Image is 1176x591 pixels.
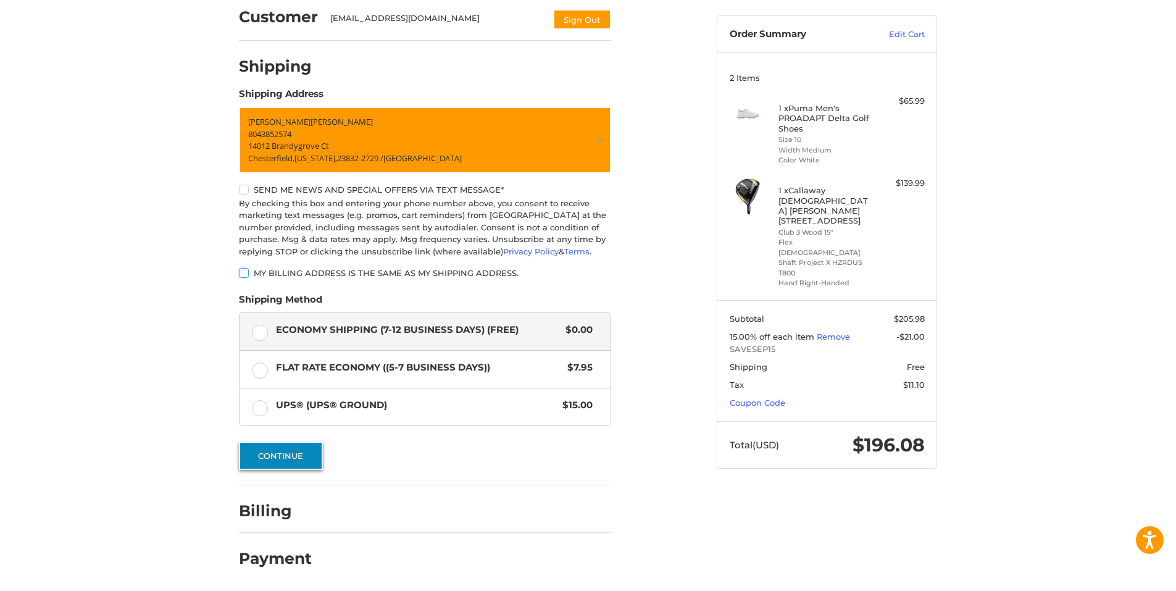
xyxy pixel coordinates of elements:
h3: Order Summary [730,28,862,41]
span: [PERSON_NAME] [248,116,311,127]
span: $15.00 [556,398,593,413]
a: Privacy Policy [503,246,559,256]
h2: Payment [239,549,312,568]
span: Economy Shipping (7-12 Business Days) (Free) [276,323,560,337]
li: Color White [778,155,873,166]
li: Club 3 Wood 15° [778,227,873,238]
a: Coupon Code [730,398,785,408]
span: -$21.00 [896,332,925,342]
h4: 1 x Puma Men's PROADAPT Delta Golf Shoes [778,103,873,133]
span: Subtotal [730,314,764,324]
div: By checking this box and entering your phone number above, you consent to receive marketing text ... [239,198,611,258]
a: Enter or select a different address [239,107,611,174]
span: Shipping [730,362,767,372]
span: $7.95 [561,361,593,375]
span: 15.00% off each item [730,332,817,342]
div: [EMAIL_ADDRESS][DOMAIN_NAME] [330,12,541,30]
li: Size 10 [778,135,873,145]
h4: 1 x Callaway [DEMOGRAPHIC_DATA] [PERSON_NAME] [STREET_ADDRESS] [778,185,873,225]
legend: Shipping Method [239,293,322,312]
h2: Billing [239,501,311,521]
button: Continue [239,442,323,470]
li: Flex [DEMOGRAPHIC_DATA] [778,237,873,258]
span: $0.00 [559,323,593,337]
a: Edit Cart [862,28,925,41]
div: $139.99 [876,177,925,190]
span: Chesterfield, [248,153,294,164]
span: Flat Rate Economy ((5-7 Business Days)) [276,361,562,375]
span: [US_STATE], [294,153,337,164]
label: My billing address is the same as my shipping address. [239,268,611,278]
span: 8043852574 [248,128,291,140]
span: $205.98 [894,314,925,324]
a: Terms [564,246,590,256]
h2: Shipping [239,57,312,76]
a: Remove [817,332,850,342]
span: Tax [730,380,744,390]
span: [GEOGRAPHIC_DATA] [383,153,462,164]
li: Hand Right-Handed [778,278,873,288]
span: 14012 Brandygrove Ct [248,140,329,151]
span: SAVESEP15 [730,343,925,356]
h2: Customer [239,7,318,27]
button: Sign Out [553,9,611,30]
span: 23832-2729 / [337,153,383,164]
span: Total (USD) [730,439,779,451]
legend: Shipping Address [239,87,323,107]
li: Shaft Project X HZRDUS T800 [778,258,873,278]
span: UPS® (UPS® Ground) [276,398,557,413]
span: Free [907,362,925,372]
label: Send me news and special offers via text message* [239,185,611,195]
span: [PERSON_NAME] [311,116,373,127]
span: $196.08 [853,434,925,456]
span: $11.10 [903,380,925,390]
li: Width Medium [778,145,873,156]
h3: 2 Items [730,73,925,83]
div: $65.99 [876,95,925,107]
